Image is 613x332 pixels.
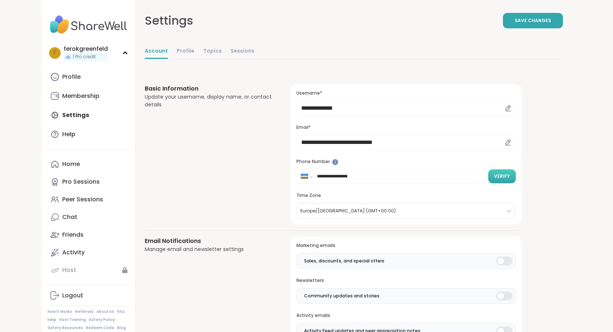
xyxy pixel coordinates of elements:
[47,208,130,226] a: Chat
[203,44,222,59] a: Topics
[304,293,380,299] span: Community updates and stories
[53,48,56,58] span: f
[47,325,83,331] a: Safety Resources
[145,93,273,109] div: Update your username, display name, or contact details
[145,84,273,93] h3: Basic Information
[62,73,81,81] div: Profile
[145,12,193,29] div: Settings
[47,226,130,244] a: Friends
[47,155,130,173] a: Home
[86,325,114,331] a: Redeem Code
[296,312,515,319] h3: Activity emails
[47,317,56,322] a: Help
[62,248,85,257] div: Activity
[332,159,338,165] iframe: Spotlight
[304,258,384,264] span: Sales, discounts, and special offers
[75,309,94,314] a: Referrals
[515,17,551,24] span: Save Changes
[62,213,77,221] div: Chat
[47,12,130,38] img: ShareWell Nav Logo
[47,244,130,261] a: Activity
[488,169,516,183] button: Verify
[47,173,130,191] a: Pro Sessions
[47,309,72,314] a: How It Works
[59,317,86,322] a: Host Training
[73,54,96,60] span: 1 Pro credit
[145,44,168,59] a: Account
[62,195,103,204] div: Peer Sessions
[96,309,114,314] a: About Us
[296,90,515,96] h3: Username*
[145,237,273,246] h3: Email Notifications
[62,266,76,274] div: Host
[62,130,75,138] div: Help
[89,317,115,322] a: Safety Policy
[62,160,80,168] div: Home
[145,246,273,253] div: Manage email and newsletter settings
[230,44,254,59] a: Sessions
[296,124,515,131] h3: Email*
[296,193,515,199] h3: Time Zone
[47,87,130,105] a: Membership
[117,325,126,331] a: Blog
[177,44,194,59] a: Profile
[296,278,515,284] h3: Newsletters
[296,243,515,249] h3: Marketing emails
[296,159,515,165] h3: Phone Number
[117,309,125,314] a: FAQ
[62,92,99,100] div: Membership
[47,287,130,304] a: Logout
[494,173,510,180] span: Verify
[47,261,130,279] a: Host
[62,292,83,300] div: Logout
[47,68,130,86] a: Profile
[64,45,108,53] div: ferokgreenfeld
[47,126,130,143] a: Help
[62,231,84,239] div: Friends
[62,178,100,186] div: Pro Sessions
[47,191,130,208] a: Peer Sessions
[503,13,563,28] button: Save Changes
